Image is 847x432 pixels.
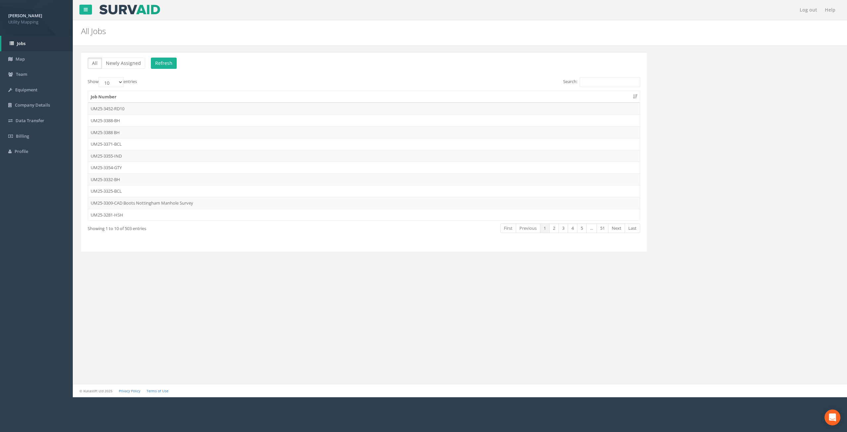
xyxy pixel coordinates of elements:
span: Profile [15,148,28,154]
button: Newly Assigned [102,58,145,69]
span: Equipment [15,87,37,93]
label: Show entries [88,77,137,87]
a: 4 [568,223,577,233]
td: UM25-3371-BCL [88,138,640,150]
div: Showing 1 to 10 of 503 entries [88,223,312,232]
a: 51 [597,223,608,233]
span: Jobs [17,40,25,46]
span: Company Details [15,102,50,108]
button: All [88,58,102,69]
a: [PERSON_NAME] Utility Mapping [8,11,65,25]
td: UM25-3309-CAD Boots Nottingham Manhole Survey [88,197,640,209]
a: Jobs [1,36,73,51]
label: Search: [563,77,640,87]
a: 2 [549,223,559,233]
input: Search: [580,77,640,87]
a: 1 [540,223,550,233]
a: 3 [558,223,568,233]
td: UM25-3388 BH [88,126,640,138]
h2: All Jobs [81,27,711,35]
select: Showentries [99,77,123,87]
span: Team [16,71,27,77]
td: UM25-3325-BCL [88,185,640,197]
div: Open Intercom Messenger [825,409,840,425]
th: Job Number: activate to sort column ascending [88,91,640,103]
a: Previous [516,223,540,233]
td: UM25-3388-BH [88,115,640,126]
span: Map [16,56,25,62]
a: Next [608,223,625,233]
span: Data Transfer [16,118,44,123]
td: UM25-3452-RD10 [88,103,640,115]
td: UM25-3355-IND [88,150,640,162]
a: Last [625,223,640,233]
a: 5 [577,223,587,233]
a: … [586,223,597,233]
strong: [PERSON_NAME] [8,13,42,19]
a: Terms of Use [147,389,168,393]
span: Utility Mapping [8,19,65,25]
td: UM25-3281-HSH [88,209,640,221]
span: Billing [16,133,29,139]
button: Refresh [151,58,177,69]
td: UM25-3354-GTY [88,162,640,173]
small: © Kullasoft Ltd 2025 [79,389,112,393]
td: UM25-3332-BH [88,173,640,185]
a: Privacy Policy [119,389,140,393]
a: First [500,223,516,233]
